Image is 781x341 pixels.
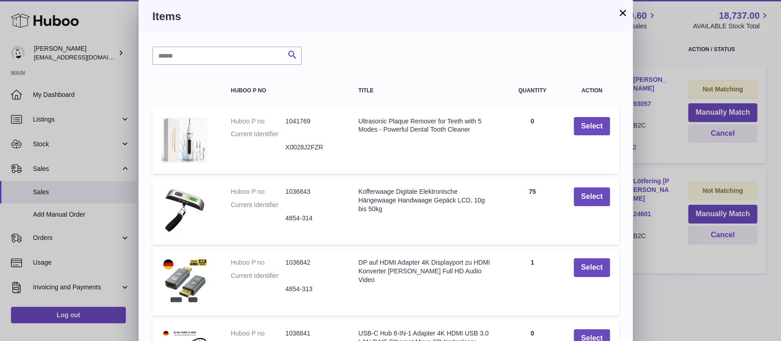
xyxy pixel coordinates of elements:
[285,285,340,293] dd: 4854-313
[358,117,491,134] div: Ultrasonic Plaque Remover for Teeth with 5 Modes - Powerful Dental Tooth Cleaner
[358,187,491,213] div: Kofferwaage Digitale Elektronische Hängewaage Handwaage Gepäck LCD, 10g bis 50kg
[231,258,285,267] dt: Huboo P no
[500,249,565,315] td: 1
[231,272,285,280] dt: Current Identifier
[285,214,340,223] dd: 4854-314
[500,79,565,103] th: Quantity
[162,117,207,163] img: Ultrasonic Plaque Remover for Teeth with 5 Modes - Powerful Dental Tooth Cleaner
[231,329,285,338] dt: Huboo P no
[221,79,349,103] th: Huboo P no
[574,187,610,206] button: Select
[358,258,491,284] div: DP auf HDMI Adapter 4K Displayport zu HDMI Konverter [PERSON_NAME] Full HD Audio Video
[500,108,565,174] td: 0
[162,187,207,233] img: Kofferwaage Digitale Elektronische Hängewaage Handwaage Gepäck LCD, 10g bis 50kg
[231,201,285,209] dt: Current Identifier
[285,143,340,152] dd: X0028J2FZR
[285,258,340,267] dd: 1036842
[349,79,500,103] th: Title
[285,117,340,126] dd: 1041769
[500,178,565,245] td: 75
[617,7,628,18] button: ×
[231,130,285,139] dt: Current Identifier
[231,117,285,126] dt: Huboo P no
[574,258,610,277] button: Select
[231,187,285,196] dt: Huboo P no
[162,258,207,304] img: DP auf HDMI Adapter 4K Displayport zu HDMI Konverter Stecker Full HD Audio Video
[285,329,340,338] dd: 1036841
[565,79,619,103] th: Action
[574,117,610,136] button: Select
[152,9,619,24] h3: Items
[285,187,340,196] dd: 1036843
